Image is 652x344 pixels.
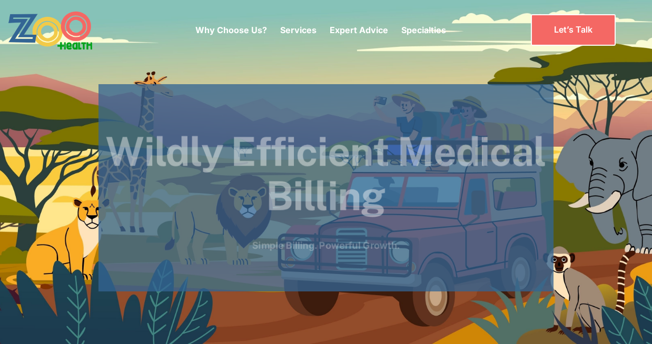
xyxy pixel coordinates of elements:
p: Services [280,24,317,36]
a: Expert Advice [330,25,388,35]
div: Specialties [401,8,446,52]
div: Services [280,8,317,52]
strong: Simple Billing. Powerful Growth. [252,240,400,251]
a: Let’s Talk [531,14,616,45]
a: Why Choose Us? [195,25,267,35]
a: Specialties [401,25,446,35]
h1: Wildly Efficient Medical Billing [98,130,553,218]
a: home [8,11,121,50]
